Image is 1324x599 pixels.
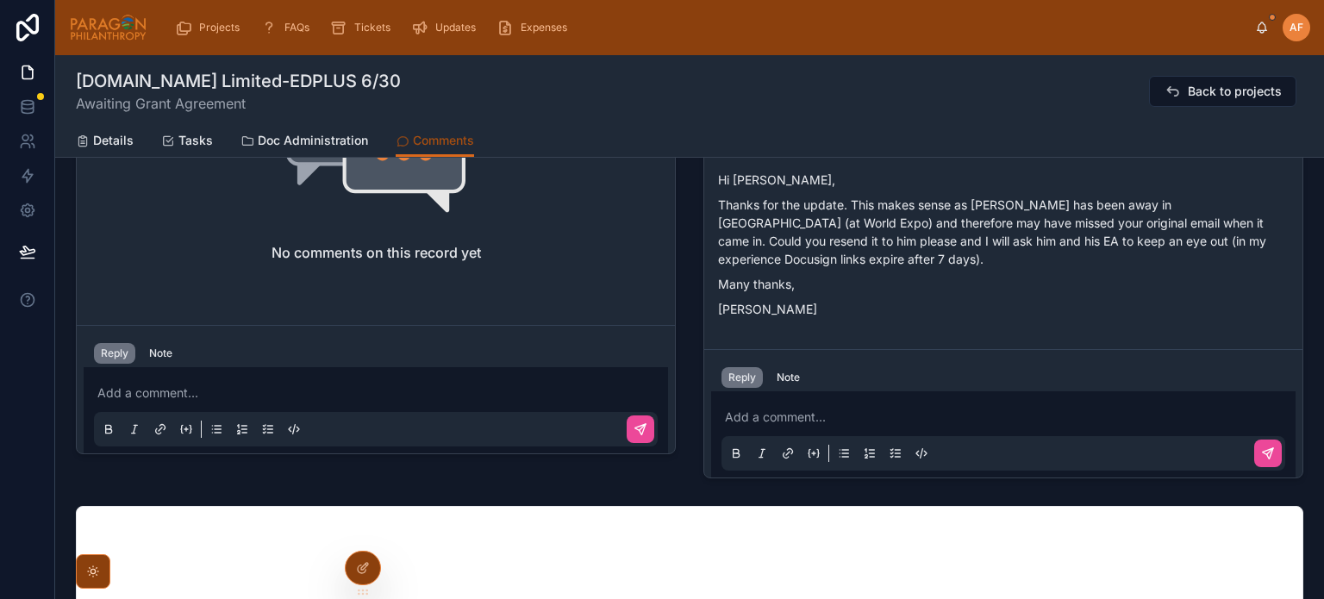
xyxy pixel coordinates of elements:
[1290,21,1303,34] span: AF
[199,21,240,34] span: Projects
[491,12,579,43] a: Expenses
[770,367,807,388] button: Note
[149,346,172,360] div: Note
[255,12,322,43] a: FAQs
[94,343,135,364] button: Reply
[76,69,401,93] h1: [DOMAIN_NAME] Limited-EDPLUS 6/30
[76,125,134,159] a: Details
[76,93,401,114] span: Awaiting Grant Agreement
[142,343,179,364] button: Note
[272,242,481,263] h2: No comments on this record yet
[240,125,368,159] a: Doc Administration
[718,196,1289,268] p: Thanks for the update. This makes sense as [PERSON_NAME] has been away in [GEOGRAPHIC_DATA] (at W...
[178,132,213,149] span: Tasks
[718,171,1289,189] p: Hi [PERSON_NAME],
[777,371,800,384] div: Note
[161,9,1255,47] div: scrollable content
[406,12,488,43] a: Updates
[721,367,763,388] button: Reply
[354,21,390,34] span: Tickets
[1149,76,1296,107] button: Back to projects
[435,21,476,34] span: Updates
[718,300,1289,318] p: [PERSON_NAME]
[396,125,474,158] a: Comments
[325,12,403,43] a: Tickets
[161,125,213,159] a: Tasks
[69,14,147,41] img: App logo
[1188,83,1282,100] span: Back to projects
[521,21,567,34] span: Expenses
[258,132,368,149] span: Doc Administration
[718,275,1289,293] p: Many thanks,
[284,21,309,34] span: FAQs
[93,132,134,149] span: Details
[413,132,474,149] span: Comments
[170,12,252,43] a: Projects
